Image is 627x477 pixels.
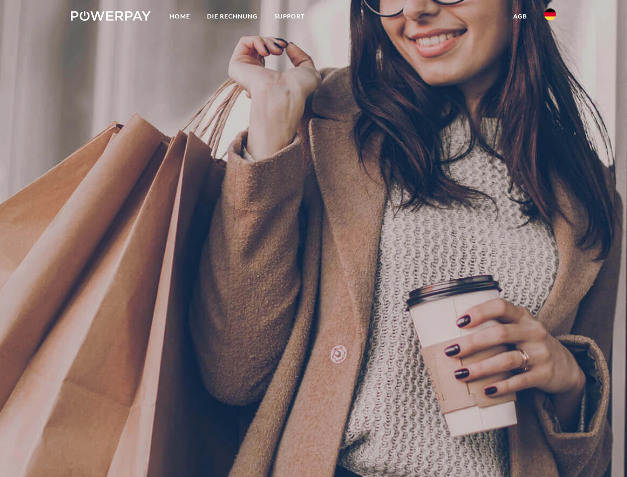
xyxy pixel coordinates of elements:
[266,7,313,25] a: SUPPORT
[544,8,556,20] img: de
[199,7,266,25] a: DIE RECHNUNG
[71,11,151,21] img: logo-powerpay-white.svg
[505,7,536,25] a: agb
[161,7,199,25] a: Home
